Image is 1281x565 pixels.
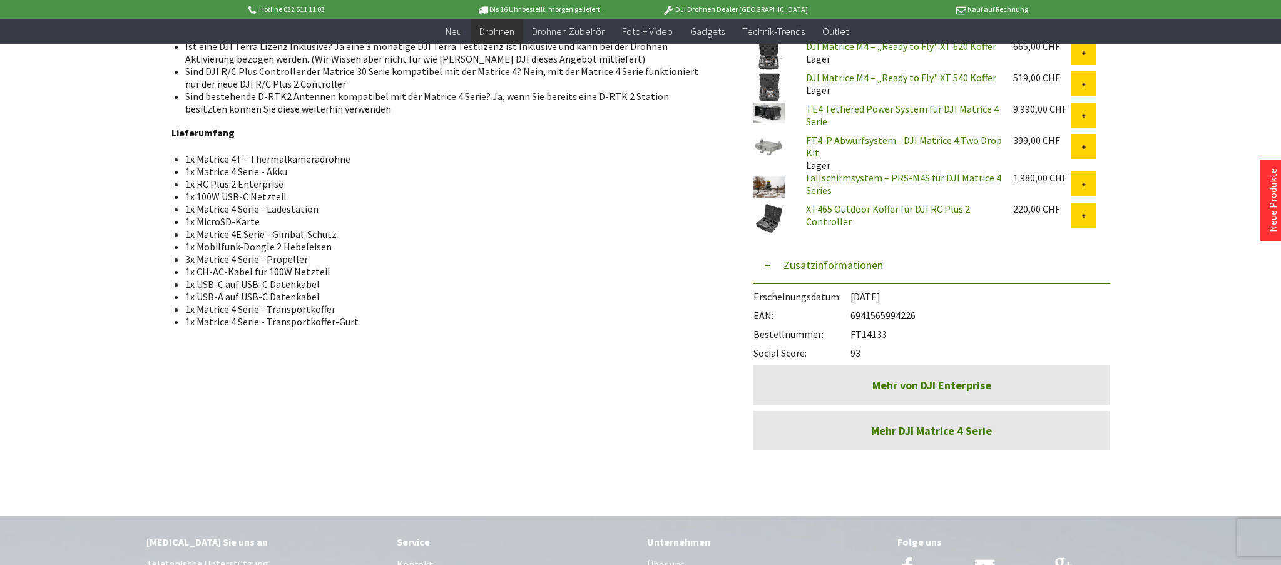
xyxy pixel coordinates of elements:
div: Lager [796,40,1003,65]
a: Neue Produkte [1267,168,1279,232]
li: 1x RC Plus 2 Enterprise [185,178,706,190]
span: Gadgets [690,25,725,38]
span: Outlet [822,25,849,38]
li: Sind DJI R/C Plus Controller der Matrice 30 Serie kompatibel mit der Matrice 4? Nein, mit der Mat... [185,65,706,90]
li: 1x Matrice 4 Serie - Transportkoffer-Gurt [185,315,706,328]
div: 1.980,00 CHF [1013,171,1071,184]
a: XT465 Outdoor Koffer für DJI RC Plus 2 Controller [806,203,970,228]
div: 6941565994226 [753,303,1110,322]
li: 1x Matrice 4 Serie - Ladestation [185,203,706,215]
div: 519,00 CHF [1013,71,1071,84]
img: TE4 Tethered Power System für DJI Matrice 4 Serie [753,103,785,123]
div: 9.990,00 CHF [1013,103,1071,115]
li: 1x MicroSD-Karte [185,215,706,228]
a: DJI Matrice M4 – „Ready to Fly" XT 540 Koffer [806,71,996,84]
span: Technik-Trends [742,25,805,38]
li: 1x Matrice 4 Serie - Transportkoffer [185,303,706,315]
li: Sind bestehende D-RTK2 Antennen kompatibel mit der Matrice 4 Serie? Ja, wenn Sie bereits eine D-R... [185,90,706,115]
div: 220,00 CHF [1013,203,1071,215]
a: FT4-P Abwurfsystem - DJI Matrice 4 Two Drop Kit [806,134,1002,159]
a: Drohnen Zubehör [523,19,613,44]
div: 93 [753,340,1110,359]
span: EAN: [753,309,850,322]
a: Drohnen [471,19,523,44]
div: Unternehmen [647,534,885,550]
div: [MEDICAL_DATA] Sie uns an [146,534,384,550]
div: Folge uns [897,534,1135,550]
button: Zusatzinformationen [753,247,1110,284]
a: Foto + Video [613,19,681,44]
a: Technik-Trends [733,19,814,44]
li: 3x Matrice 4 Serie - Propeller [185,253,706,265]
a: Mehr DJI Matrice 4 Serie [753,411,1110,450]
strong: Lieferumfang [171,126,235,139]
img: XT465 Outdoor Koffer für DJI RC Plus 2 Controller [753,203,785,234]
a: Fallschirmsystem – PRS-M4S für DJI Matrice 4 Series [806,171,1001,196]
div: FT14133 [753,322,1110,340]
span: Erscheinungsdatum: [753,290,850,303]
img: FT4-P Abwurfsystem - DJI Matrice 4 Two Drop Kit [753,134,785,165]
p: Hotline 032 511 11 03 [247,2,442,17]
li: 1x USB-C auf USB-C Datenkabel [185,278,706,290]
a: Mehr von DJI Enterprise [753,365,1110,405]
span: Social Score: [753,347,850,359]
span: Neu [446,25,462,38]
span: Drohnen [479,25,514,38]
span: Drohnen Zubehör [532,25,605,38]
div: Lager [796,71,1003,96]
div: Service [397,534,635,550]
a: Gadgets [681,19,733,44]
div: Lager [796,134,1003,171]
img: Fallschirmsystem – PRS-M4S für DJI Matrice 4 Series [753,171,785,203]
img: DJI Matrice M4 – „Ready to Fly [753,71,785,103]
a: Neu [437,19,471,44]
li: 1x USB-A auf USB-C Datenkabel [185,290,706,303]
a: TE4 Tethered Power System für DJI Matrice 4 Serie [806,103,999,128]
li: 1x Matrice 4T - Thermalkameradrohne [185,153,706,165]
div: [DATE] [753,284,1110,303]
span: Foto + Video [622,25,673,38]
li: Ist eine DJI Terra Lizenz Inklusive? Ja eine 3 monatige DJI Terra Testlizenz ist Inklusive und ka... [185,40,706,65]
p: DJI Drohnen Dealer [GEOGRAPHIC_DATA] [637,2,832,17]
a: Outlet [814,19,857,44]
li: 1x 100W USB-C Netzteil [185,190,706,203]
div: 399,00 CHF [1013,134,1071,146]
li: 1x Mobilfunk-Dongle 2 Hebeleisen [185,240,706,253]
span: Bestellnummer: [753,328,850,340]
p: Bis 16 Uhr bestellt, morgen geliefert. [442,2,637,17]
li: 1x CH-AC-Kabel für 100W Netzteil [185,265,706,278]
div: 665,00 CHF [1013,40,1071,53]
li: 1x Matrice 4E Serie - Gimbal-Schutz [185,228,706,240]
li: 1x Matrice 4 Serie - Akku [185,165,706,178]
a: DJI Matrice M4 – „Ready to Fly" XT 620 Koffer [806,40,996,53]
p: Kauf auf Rechnung [833,2,1028,17]
img: DJI Matrice M4 – „Ready to Fly [753,40,785,71]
